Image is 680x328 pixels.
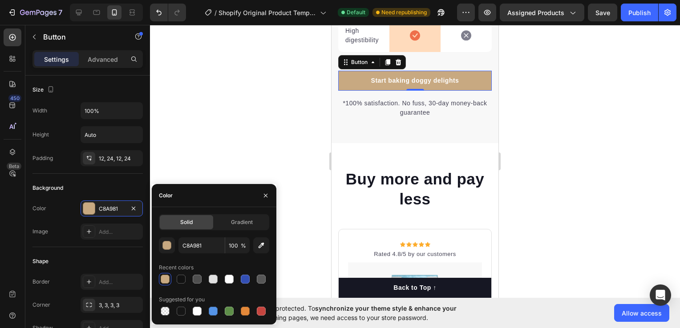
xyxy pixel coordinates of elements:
[595,9,610,16] span: Save
[32,154,53,162] div: Padding
[62,258,105,268] div: Back to Top ↑
[32,204,46,212] div: Color
[241,242,246,250] span: %
[159,264,194,272] div: Recent colors
[219,8,316,17] span: Shopify Original Product Template
[32,84,56,96] div: Size
[99,301,141,309] div: 3, 3, 3, 3
[44,55,69,64] p: Settings
[99,205,125,213] div: C8A981
[159,296,205,304] div: Suggested for you
[8,95,21,102] div: 450
[507,8,564,17] span: Assigned Products
[621,4,658,21] button: Publish
[99,155,141,163] div: 12, 24, 12, 24
[81,103,142,119] input: Auto
[207,304,491,322] span: Your page is password protected. To when designing pages, we need access to your store password.
[7,163,21,170] div: Beta
[207,304,457,321] span: synchronize your theme style & enhance your experience
[150,4,186,21] div: Undo/Redo
[650,284,671,306] div: Open Intercom Messenger
[32,107,47,115] div: Width
[99,278,141,286] div: Add...
[32,184,63,192] div: Background
[32,301,50,309] div: Corner
[159,192,173,200] div: Color
[43,32,119,42] p: Button
[81,127,142,143] input: Auto
[381,8,427,16] span: Need republishing
[32,257,49,265] div: Shape
[622,308,662,318] span: Allow access
[231,218,253,226] span: Gradient
[215,8,217,17] span: /
[628,8,651,17] div: Publish
[32,278,50,286] div: Border
[614,304,669,322] button: Allow access
[588,4,617,21] button: Save
[4,4,66,21] button: 7
[88,55,118,64] p: Advanced
[32,228,48,236] div: Image
[332,25,498,298] iframe: Design area
[180,218,193,226] span: Solid
[32,131,49,139] div: Height
[500,4,584,21] button: Assigned Products
[7,253,160,273] button: Back to Top ↑
[347,8,365,16] span: Default
[99,228,141,236] div: Add...
[58,7,62,18] p: 7
[178,237,225,253] input: Eg: FFFFFF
